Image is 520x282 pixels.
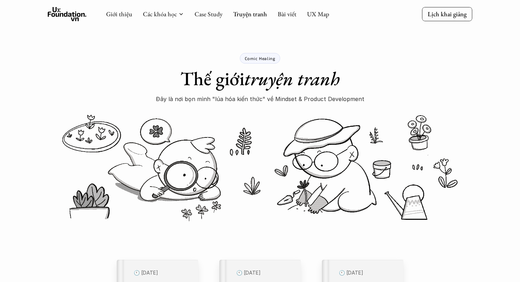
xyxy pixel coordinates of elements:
[236,268,292,278] p: 🕙 [DATE]
[143,10,177,18] a: Các khóa học
[134,268,190,278] p: 🕙 [DATE]
[422,7,472,21] a: Lịch khai giảng
[233,10,267,18] a: Truyện tranh
[245,56,276,61] p: Comic Healing
[180,67,340,90] h1: Thế giới
[428,10,467,18] p: Lịch khai giảng
[195,10,223,18] a: Case Study
[244,66,340,91] em: truyện tranh
[156,94,364,104] p: Đây là nơi bọn mình "lúa hóa kiến thức" về Mindset & Product Development
[278,10,296,18] a: Bài viết
[307,10,329,18] a: UX Map
[339,268,395,278] p: 🕙 [DATE]
[106,10,132,18] a: Giới thiệu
